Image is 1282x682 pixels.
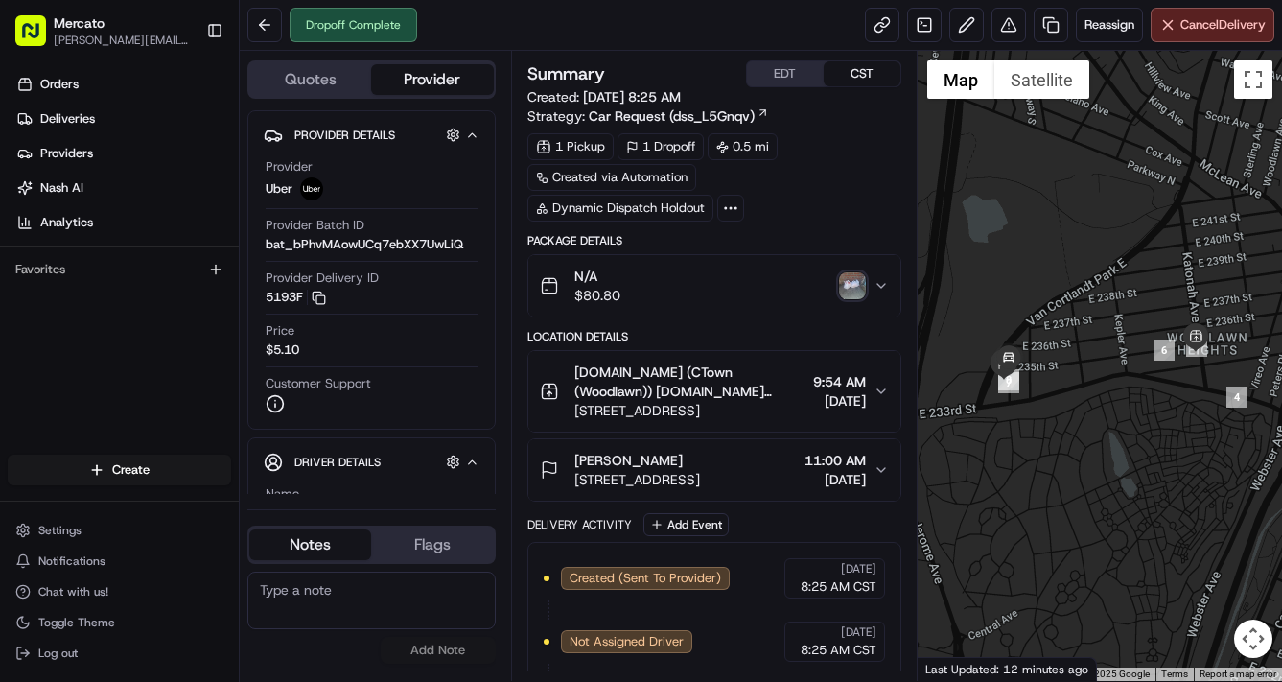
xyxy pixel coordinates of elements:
[1045,669,1150,679] span: Map data ©2025 Google
[922,656,986,681] a: Open this area in Google Maps (opens a new window)
[528,439,900,501] button: [PERSON_NAME][STREET_ADDRESS]11:00 AM[DATE]
[8,578,231,605] button: Chat with us!
[583,88,681,106] span: [DATE] 8:25 AM
[801,578,876,596] span: 8:25 AM CST
[570,633,684,650] span: Not Assigned Driver
[804,470,866,489] span: [DATE]
[40,110,95,128] span: Deliveries
[8,609,231,636] button: Toggle Theme
[527,517,632,532] div: Delivery Activity
[266,180,292,198] span: Uber
[1234,620,1272,658] button: Map camera controls
[294,455,381,470] span: Driver Details
[574,286,620,305] span: $80.80
[266,375,371,392] span: Customer Support
[181,401,308,420] span: API Documentation
[38,401,147,420] span: Knowledge Base
[8,69,239,100] a: Orders
[294,128,395,143] span: Provider Details
[54,33,191,48] button: [PERSON_NAME][EMAIL_ADDRESS][PERSON_NAME][DOMAIN_NAME]
[801,642,876,659] span: 8:25 AM CST
[841,561,876,576] span: [DATE]
[804,451,866,470] span: 11:00 AM
[8,138,239,169] a: Providers
[112,461,150,479] span: Create
[249,64,371,95] button: Quotes
[38,523,82,538] span: Settings
[40,179,83,197] span: Nash AI
[38,615,115,630] span: Toggle Theme
[8,254,231,285] div: Favorites
[574,470,700,489] span: [STREET_ADDRESS]
[589,106,769,126] a: Car Request (dss_L5Gnqv)
[38,553,105,569] span: Notifications
[1161,669,1188,679] a: Terms
[154,393,315,428] a: 💻API Documentation
[1200,669,1276,679] a: Report a map error
[54,13,105,33] button: Mercato
[918,657,1097,681] div: Last Updated: 12 minutes ago
[371,64,493,95] button: Provider
[249,529,371,560] button: Notes
[266,485,299,503] span: Name
[266,341,299,359] span: $5.10
[50,247,316,267] input: Clear
[40,145,93,162] span: Providers
[527,233,901,248] div: Package Details
[266,289,326,306] button: 5193F
[527,87,681,106] span: Created:
[264,446,479,478] button: Driver Details
[19,200,349,230] p: Welcome 👋
[527,195,713,222] div: Dynamic Dispatch Holdout
[191,448,232,462] span: Pylon
[12,393,154,428] a: 📗Knowledge Base
[8,517,231,544] button: Settings
[40,214,93,231] span: Analytics
[574,363,805,401] span: [DOMAIN_NAME] (CTown (Woodlawn)) [DOMAIN_NAME] Order-2915273
[264,119,479,151] button: Provider Details
[841,624,876,640] span: [DATE]
[266,158,313,176] span: Provider
[527,65,605,82] h3: Summary
[1084,16,1134,34] span: Reassign
[839,272,866,299] img: photo_proof_of_delivery image
[8,548,231,575] button: Notifications
[38,584,108,600] span: Chat with us!
[1226,387,1247,408] div: 4
[65,306,315,325] div: Start new chat
[528,255,900,317] button: N/A$80.80photo_proof_of_delivery image
[8,455,231,485] button: Create
[574,267,620,286] span: N/A
[8,207,239,238] a: Analytics
[570,570,721,587] span: Created (Sent To Provider)
[326,312,349,335] button: Start new chat
[1076,8,1143,42] button: Reassign
[527,329,901,344] div: Location Details
[8,104,239,134] a: Deliveries
[162,403,177,418] div: 💻
[708,133,778,160] div: 0.5 mi
[8,8,198,54] button: Mercato[PERSON_NAME][EMAIL_ADDRESS][PERSON_NAME][DOMAIN_NAME]
[1234,60,1272,99] button: Toggle fullscreen view
[1180,16,1266,34] span: Cancel Delivery
[998,369,1019,390] div: 8
[266,322,294,340] span: Price
[8,640,231,667] button: Log out
[266,217,364,234] span: Provider Batch ID
[40,76,79,93] span: Orders
[528,351,900,432] button: [DOMAIN_NAME] (CTown (Woodlawn)) [DOMAIN_NAME] Order-2915273[STREET_ADDRESS]9:54 AM[DATE]
[618,133,704,160] div: 1 Dropoff
[1154,340,1175,361] div: 6
[574,451,683,470] span: [PERSON_NAME]
[824,61,900,86] button: CST
[266,270,379,287] span: Provider Delivery ID
[38,646,78,661] span: Log out
[998,372,1019,393] div: 7
[922,656,986,681] img: Google
[527,164,696,191] a: Created via Automation
[371,529,493,560] button: Flags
